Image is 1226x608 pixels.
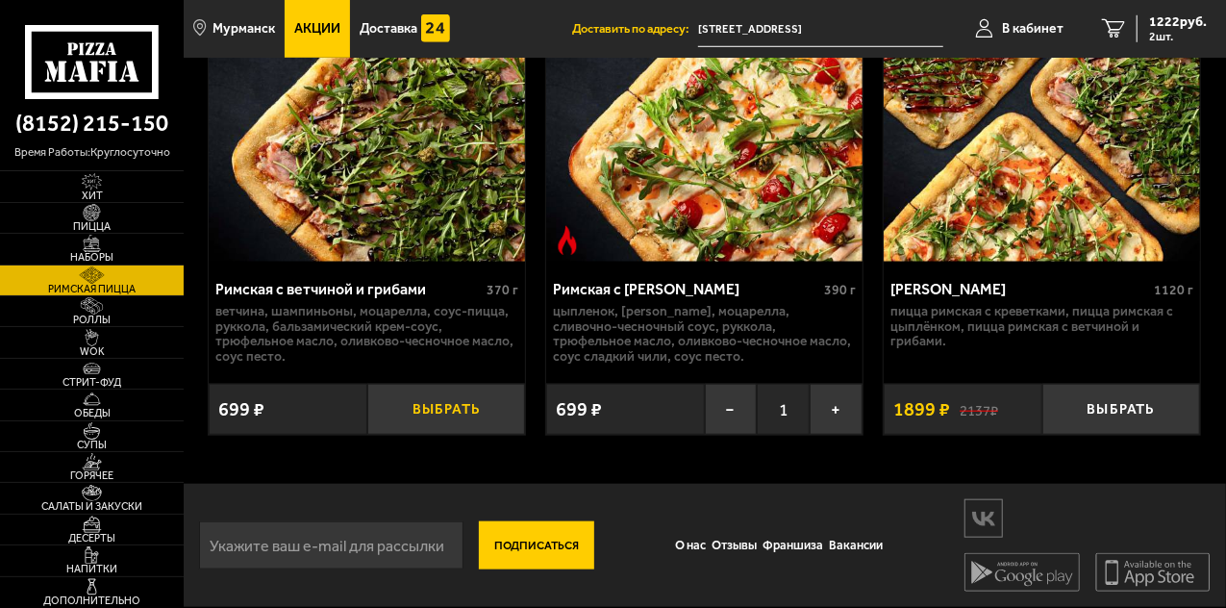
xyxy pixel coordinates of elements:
p: цыпленок, [PERSON_NAME], моцарелла, сливочно-чесночный соус, руккола, трюфельное масло, оливково-... [553,304,856,366]
input: Ваш адрес доставки [698,12,943,47]
span: 390 г [824,282,856,298]
button: Подписаться [479,521,594,570]
p: Пицца Римская с креветками, Пицца Римская с цыплёнком, Пицца Римская с ветчиной и грибами. [890,304,1193,350]
button: Выбрать [367,384,526,435]
p: ветчина, шампиньоны, моцарелла, соус-пицца, руккола, бальзамический крем-соус, трюфельное масло, ... [215,304,518,366]
div: [PERSON_NAME] [890,280,1149,298]
button: + [810,384,863,435]
span: Акции [294,22,340,36]
a: Франшиза [760,527,826,566]
span: 1 [757,384,810,435]
span: 2 шт. [1149,31,1207,42]
span: 699 ₽ [218,400,264,419]
img: 15daf4d41897b9f0e9f617042186c801.svg [421,14,450,43]
input: Укажите ваш e-mail для рассылки [199,521,463,570]
span: В кабинет [1002,22,1063,36]
span: Доставка [360,22,417,36]
span: Доставить по адресу: [572,23,698,36]
span: 370 г [487,282,518,298]
s: 2137 ₽ [960,401,998,418]
a: Вакансии [826,527,886,566]
a: Отзывы [709,527,760,566]
a: О нас [672,527,709,566]
span: 1120 г [1154,282,1193,298]
span: Кольский проспект, 11 [698,12,943,47]
span: 1899 ₽ [893,400,950,419]
span: 699 ₽ [556,400,602,419]
button: − [705,384,758,435]
button: Выбрать [1042,384,1201,435]
img: vk [965,502,1002,536]
div: Римская с [PERSON_NAME] [553,280,819,298]
div: Римская с ветчиной и грибами [215,280,482,298]
span: Мурманск [213,22,276,36]
span: 1222 руб. [1149,15,1207,29]
img: Острое блюдо [553,226,582,255]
